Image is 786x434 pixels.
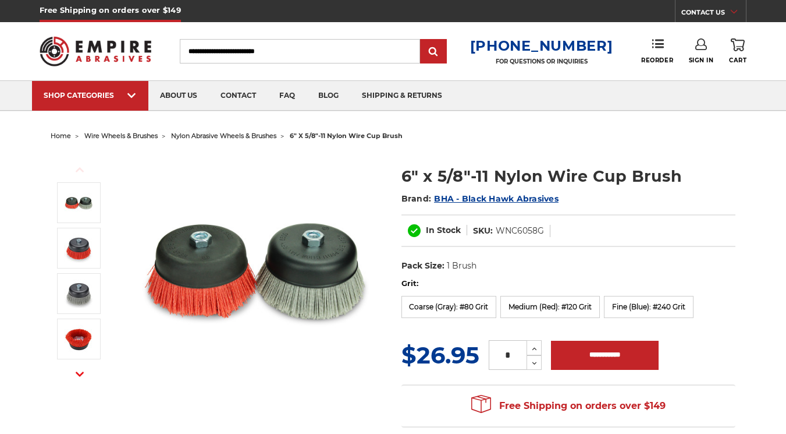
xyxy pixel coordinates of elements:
a: Reorder [641,38,673,63]
img: 6" Nylon Cup Brush, gray coarse [64,279,93,308]
dd: 1 Brush [447,260,476,272]
img: red nylon wire bristle cup brush 6 inch [64,324,93,354]
span: $26.95 [401,341,479,369]
span: Reorder [641,57,673,64]
a: wire wheels & brushes [84,132,158,140]
a: CONTACT US [681,6,746,22]
a: BHA - Black Hawk Abrasives [434,193,559,204]
div: SHOP CATEGORIES [44,91,137,100]
p: FOR QUESTIONS OR INQUIRIES [470,58,613,65]
img: 6" x 5/8"-11 Nylon Wire Wheel Cup Brushes [64,188,93,217]
a: [PHONE_NUMBER] [470,37,613,54]
span: Brand: [401,193,432,204]
a: Cart [729,38,746,64]
img: 6" x 5/8"-11 Nylon Wire Wheel Cup Brushes [138,153,371,386]
dt: SKU: [473,225,493,237]
button: Next [66,362,94,387]
a: about us [148,81,209,111]
dt: Pack Size: [401,260,444,272]
img: 6" Nylon Cup Brush, red medium [64,234,93,263]
span: Free Shipping on orders over $149 [471,394,666,418]
a: contact [209,81,268,111]
span: In Stock [426,225,461,235]
a: faq [268,81,307,111]
img: Empire Abrasives [40,29,151,73]
label: Grit: [401,278,735,290]
a: shipping & returns [350,81,454,111]
a: nylon abrasive wheels & brushes [171,132,276,140]
dd: WNC6058G [496,225,544,237]
span: Sign In [689,57,714,64]
input: Submit [422,40,445,63]
a: blog [307,81,350,111]
h1: 6" x 5/8"-11 Nylon Wire Cup Brush [401,165,735,188]
a: home [51,132,71,140]
button: Previous [66,157,94,182]
span: Cart [729,57,746,64]
span: 6" x 5/8"-11 nylon wire cup brush [290,132,403,140]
